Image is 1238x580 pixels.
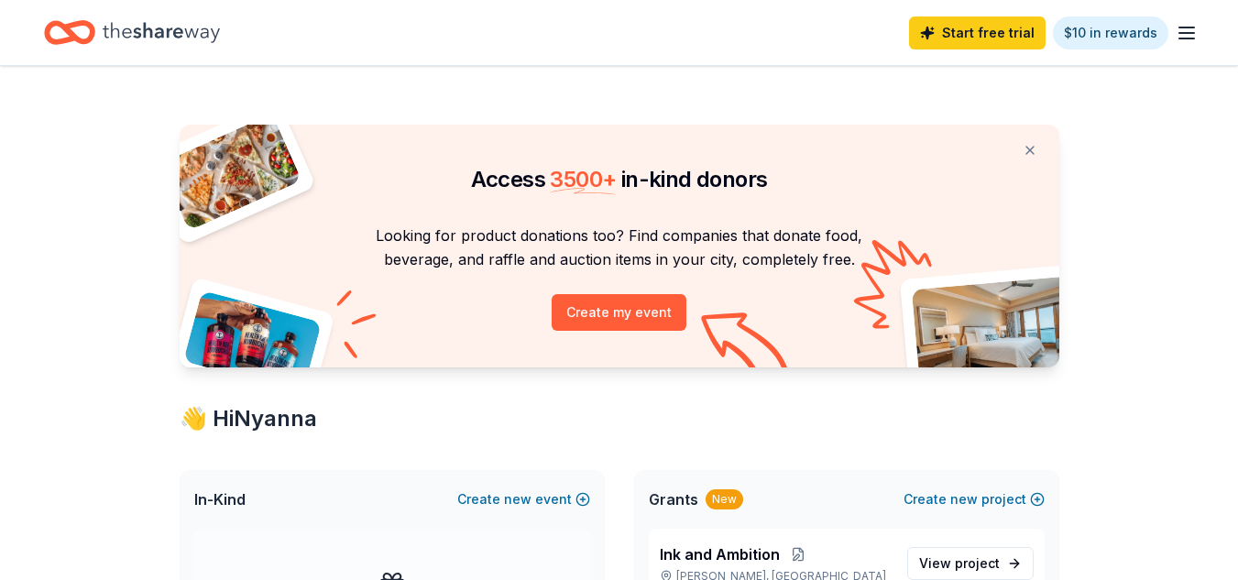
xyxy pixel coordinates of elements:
[552,294,686,331] button: Create my event
[1053,16,1168,49] a: $10 in rewards
[180,404,1059,433] div: 👋 Hi Nyanna
[706,489,743,509] div: New
[159,114,301,231] img: Pizza
[904,488,1045,510] button: Createnewproject
[909,16,1046,49] a: Start free trial
[44,11,220,54] a: Home
[202,224,1037,272] p: Looking for product donations too? Find companies that donate food, beverage, and raffle and auct...
[550,166,616,192] span: 3500 +
[701,312,793,381] img: Curvy arrow
[907,547,1034,580] a: View project
[471,166,768,192] span: Access in-kind donors
[660,543,780,565] span: Ink and Ambition
[504,488,531,510] span: new
[194,488,246,510] span: In-Kind
[919,553,1000,575] span: View
[649,488,698,510] span: Grants
[955,555,1000,571] span: project
[457,488,590,510] button: Createnewevent
[950,488,978,510] span: new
